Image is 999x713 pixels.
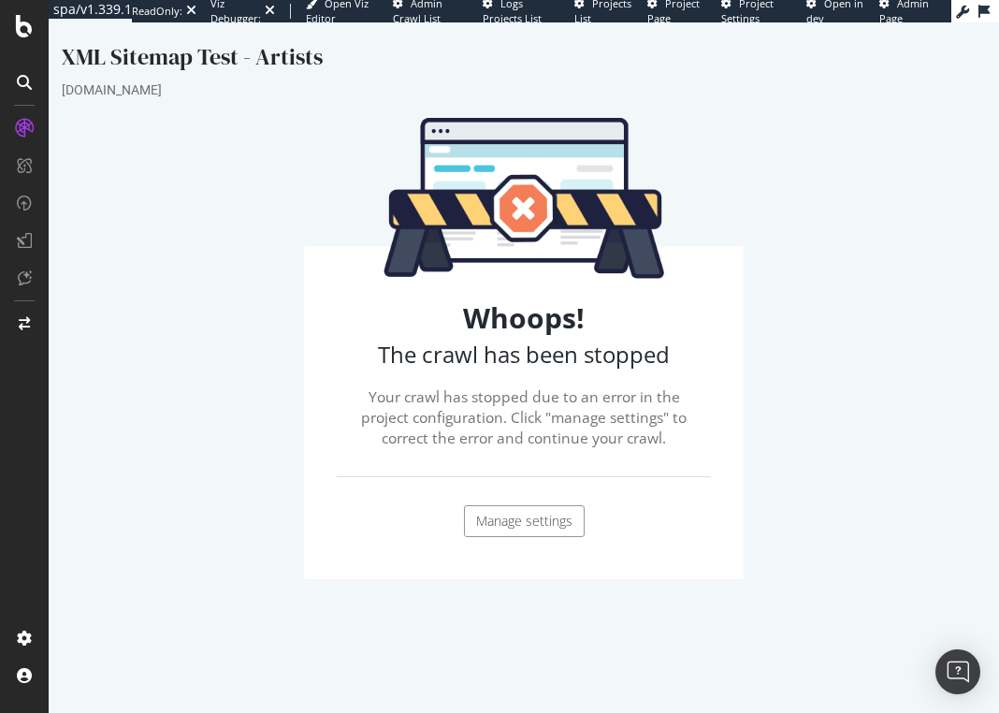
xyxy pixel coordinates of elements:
[297,320,653,344] h3: The crawl has been stopped
[13,58,937,77] div: [DOMAIN_NAME]
[13,19,937,58] div: XML Sitemap Test - Artists
[335,95,615,256] img: The crawl has been stopped
[132,4,182,19] div: ReadOnly:
[297,364,653,427] p: Your crawl has stopped due to an error in the project configuration. Click "manage settings" to c...
[935,649,980,694] div: Open Intercom Messenger
[297,280,653,311] h2: Whoops!
[415,483,536,515] a: Manage settings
